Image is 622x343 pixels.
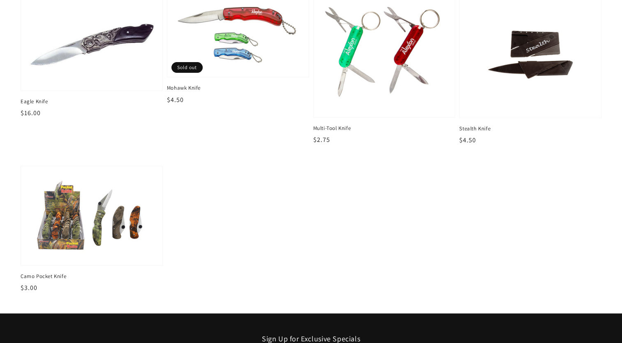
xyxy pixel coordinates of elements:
span: Multi-Tool Knife [313,125,456,132]
span: $3.00 [21,283,37,292]
span: Mohawk Knife [167,84,309,92]
span: $4.50 [167,95,184,104]
span: $2.75 [313,135,330,144]
span: Eagle Knife [21,98,163,105]
span: Camo Pocket Knife [21,273,163,280]
span: Stealth Knife [459,125,601,132]
span: $16.00 [21,109,41,117]
img: Camo Pocket Knife [29,174,154,257]
span: $4.50 [459,136,476,144]
span: Sold out [171,62,203,73]
a: Camo Pocket Knife Camo Pocket Knife $3.00 [21,166,163,293]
